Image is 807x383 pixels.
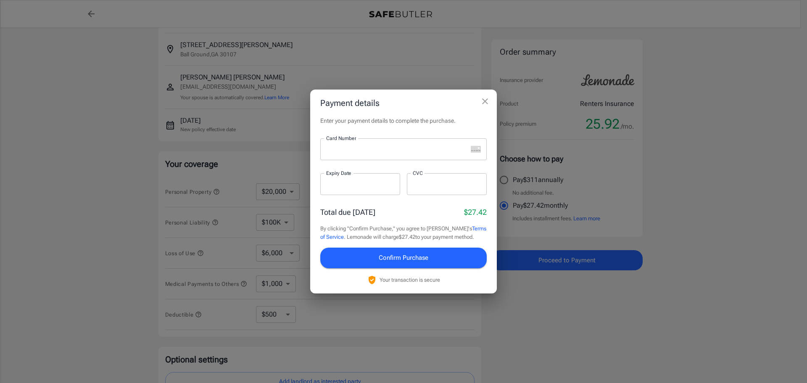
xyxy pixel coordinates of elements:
[320,116,487,125] p: Enter your payment details to complete the purchase.
[464,206,487,218] p: $27.42
[320,225,487,241] p: By clicking "Confirm Purchase," you agree to [PERSON_NAME]'s . Lemonade will charge $27.42 to you...
[477,93,493,110] button: close
[326,180,394,188] iframe: Secure expiration date input frame
[326,169,351,177] label: Expiry Date
[413,169,423,177] label: CVC
[320,248,487,268] button: Confirm Purchase
[380,276,440,284] p: Your transaction is secure
[326,135,356,142] label: Card Number
[413,180,481,188] iframe: Secure CVC input frame
[326,145,467,153] iframe: Secure card number input frame
[320,206,375,218] p: Total due [DATE]
[471,146,481,153] svg: unknown
[379,252,428,263] span: Confirm Purchase
[310,90,497,116] h2: Payment details
[320,225,486,240] a: Terms of Service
